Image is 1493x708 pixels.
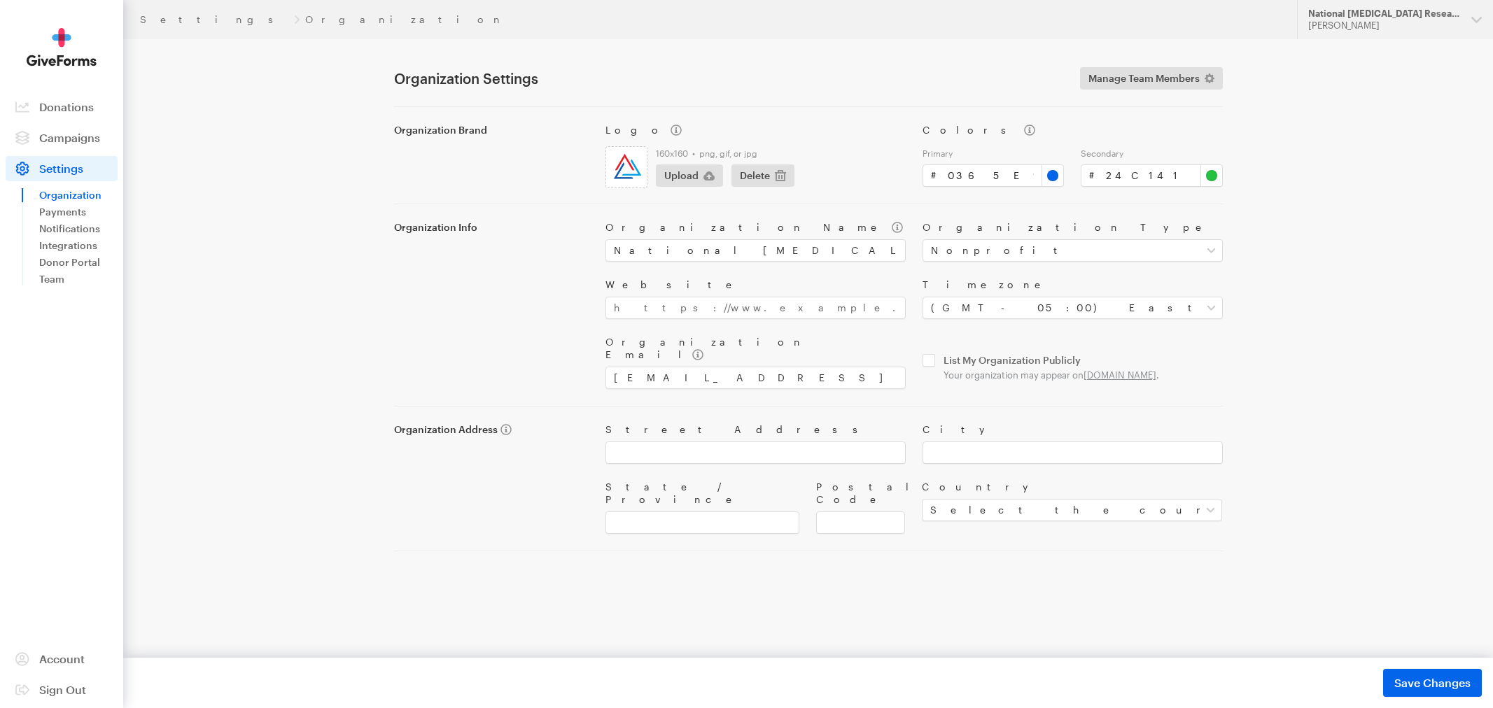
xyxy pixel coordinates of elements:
[922,481,1222,493] label: Country
[6,156,118,181] a: Settings
[923,423,1223,436] label: City
[394,221,589,234] label: Organization Info
[1080,67,1223,90] a: Manage Team Members
[605,221,906,234] label: Organization Name
[605,423,906,436] label: Street Address
[394,124,589,136] label: Organization Brand
[39,271,118,288] a: Team
[39,162,83,175] span: Settings
[605,278,906,291] label: Website
[923,148,1065,159] label: Primary
[740,167,770,184] span: Delete
[394,70,1063,87] h1: Organization Settings
[605,481,800,506] label: State / Province
[605,297,906,319] input: https://www.example.com
[656,148,906,159] label: 160x160 • png, gif, or jpg
[923,124,1223,136] label: Colors
[1308,20,1460,31] div: [PERSON_NAME]
[6,125,118,150] a: Campaigns
[656,164,723,187] button: Upload
[605,336,906,361] label: Organization Email
[27,28,97,66] img: GiveForms
[39,254,118,271] a: Donor Portal
[1081,148,1223,159] label: Secondary
[816,481,905,506] label: Postal Code
[605,124,906,136] label: Logo
[923,221,1223,234] label: Organization Type
[1308,8,1460,20] div: National [MEDICAL_DATA] Research
[923,278,1223,291] label: Timezone
[1084,369,1156,381] a: [DOMAIN_NAME]
[394,423,589,436] label: Organization Address
[39,131,100,144] span: Campaigns
[140,14,288,25] a: Settings
[39,187,118,204] a: Organization
[1088,70,1200,87] span: Manage Team Members
[39,237,118,254] a: Integrations
[39,204,118,220] a: Payments
[39,100,94,113] span: Donations
[6,94,118,120] a: Donations
[39,220,118,237] a: Notifications
[664,167,699,184] span: Upload
[731,164,794,187] button: Delete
